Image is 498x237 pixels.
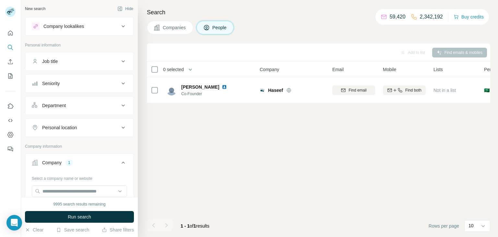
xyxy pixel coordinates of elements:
[5,70,16,82] button: My lists
[405,87,421,93] span: Find both
[383,85,426,95] button: Find both
[5,56,16,68] button: Enrich CSV
[42,102,66,109] div: Department
[25,76,134,91] button: Seniority
[420,13,443,21] p: 2,342,192
[25,155,134,173] button: Company1
[5,129,16,141] button: Dashboard
[68,214,91,220] span: Run search
[56,227,89,233] button: Save search
[32,173,127,181] div: Select a company name or website
[25,98,134,113] button: Department
[25,6,45,12] div: New search
[332,85,375,95] button: Find email
[166,85,177,95] img: Avatar
[181,223,190,229] span: 1 - 1
[42,58,58,65] div: Job title
[181,223,209,229] span: results
[5,42,16,53] button: Search
[25,19,134,34] button: Company lookalikes
[113,4,138,14] button: Hide
[429,223,459,229] span: Rows per page
[53,201,106,207] div: 9995 search results remaining
[484,87,490,94] span: 🇸🇦
[163,24,186,31] span: Companies
[25,211,134,223] button: Run search
[181,91,230,97] span: Co-Founder
[147,8,490,17] h4: Search
[454,12,484,21] button: Buy credits
[25,42,134,48] p: Personal information
[6,215,22,231] div: Open Intercom Messenger
[42,124,77,131] div: Personal location
[260,88,265,93] img: Logo of Haseef
[433,66,443,73] span: Lists
[332,66,344,73] span: Email
[25,227,43,233] button: Clear
[222,84,227,90] img: LinkedIn logo
[65,160,73,166] div: 1
[260,66,279,73] span: Company
[25,54,134,69] button: Job title
[433,88,456,93] span: Not in a list
[349,87,366,93] span: Find email
[5,27,16,39] button: Quick start
[42,80,60,87] div: Seniority
[102,227,134,233] button: Share filters
[268,87,283,94] span: Haseef
[468,222,474,229] p: 10
[25,120,134,135] button: Personal location
[25,143,134,149] p: Company information
[212,24,227,31] span: People
[5,115,16,126] button: Use Surfe API
[383,66,396,73] span: Mobile
[390,13,406,21] p: 59,420
[5,143,16,155] button: Feedback
[190,223,194,229] span: of
[163,66,184,73] span: 0 selected
[42,159,62,166] div: Company
[194,223,196,229] span: 1
[181,84,219,90] span: [PERSON_NAME]
[5,100,16,112] button: Use Surfe on LinkedIn
[43,23,84,30] div: Company lookalikes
